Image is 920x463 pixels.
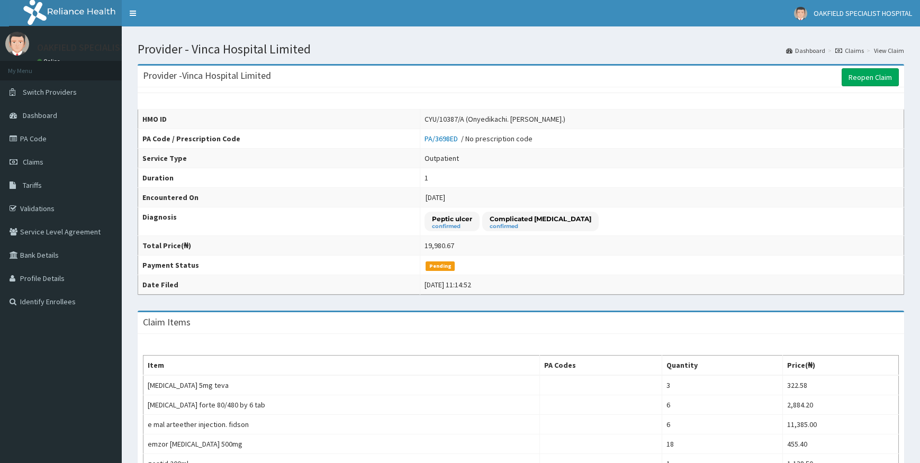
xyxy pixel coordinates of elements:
[23,157,43,167] span: Claims
[426,261,455,271] span: Pending
[138,207,420,236] th: Diagnosis
[432,224,472,229] small: confirmed
[143,356,540,376] th: Item
[143,395,540,415] td: [MEDICAL_DATA] forte 80/480 by 6 tab
[662,356,783,376] th: Quantity
[426,193,445,202] span: [DATE]
[490,214,591,223] p: Complicated [MEDICAL_DATA]
[143,434,540,454] td: emzor [MEDICAL_DATA] 500mg
[138,42,904,56] h1: Provider - Vinca Hospital Limited
[783,375,899,395] td: 322.58
[794,7,807,20] img: User Image
[842,68,899,86] a: Reopen Claim
[783,415,899,434] td: 11,385.00
[37,58,62,65] a: Online
[143,317,191,327] h3: Claim Items
[138,188,420,207] th: Encountered On
[138,256,420,275] th: Payment Status
[138,110,420,129] th: HMO ID
[143,71,271,80] h3: Provider - Vinca Hospital Limited
[874,46,904,55] a: View Claim
[138,275,420,295] th: Date Filed
[138,129,420,149] th: PA Code / Prescription Code
[540,356,662,376] th: PA Codes
[23,111,57,120] span: Dashboard
[425,114,565,124] div: CYU/10387/A (Onyedikachi. [PERSON_NAME].)
[490,224,591,229] small: confirmed
[37,43,169,52] p: OAKFIELD SPECIALIST HOSPITAL
[138,168,420,188] th: Duration
[425,279,471,290] div: [DATE] 11:14:52
[835,46,864,55] a: Claims
[138,236,420,256] th: Total Price(₦)
[425,240,454,251] div: 19,980.67
[783,395,899,415] td: 2,884.20
[425,134,461,143] a: PA/3698ED
[425,133,533,144] div: / No prescription code
[143,375,540,395] td: [MEDICAL_DATA] 5mg teva
[814,8,912,18] span: OAKFIELD SPECIALIST HOSPITAL
[662,415,783,434] td: 6
[143,415,540,434] td: e mal arteether injection. fidson
[662,434,783,454] td: 18
[662,375,783,395] td: 3
[783,434,899,454] td: 455.40
[5,32,29,56] img: User Image
[432,214,472,223] p: Peptic ulcer
[425,153,459,164] div: Outpatient
[786,46,825,55] a: Dashboard
[138,149,420,168] th: Service Type
[662,395,783,415] td: 6
[23,180,42,190] span: Tariffs
[425,173,428,183] div: 1
[783,356,899,376] th: Price(₦)
[23,87,77,97] span: Switch Providers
